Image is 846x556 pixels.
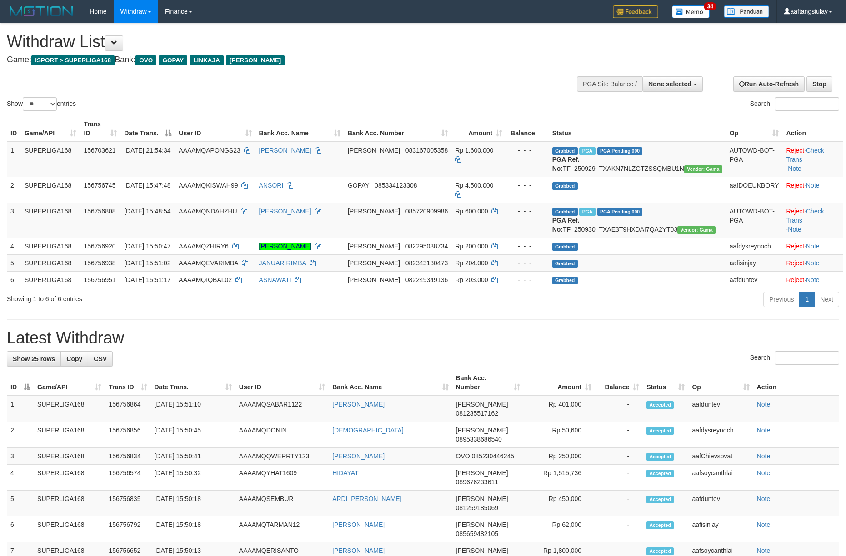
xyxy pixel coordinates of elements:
a: Run Auto-Refresh [733,76,805,92]
a: Show 25 rows [7,351,61,367]
a: Reject [786,147,804,154]
a: Note [806,276,820,283]
b: PGA Ref. No: [552,156,580,172]
span: PGA Pending [597,208,643,216]
td: [DATE] 15:50:45 [151,422,235,448]
span: Accepted [646,521,674,529]
td: aafChievsovat [688,448,753,465]
span: Copy 089676233611 to clipboard [456,478,498,486]
td: 156756792 [105,516,150,542]
td: 5 [7,491,34,516]
th: Status: activate to sort column ascending [643,370,688,396]
td: Rp 450,000 [524,491,595,516]
td: 5 [7,254,21,271]
td: · · [782,203,843,238]
td: 156756574 [105,465,150,491]
span: 156756951 [84,276,115,283]
td: 156756856 [105,422,150,448]
span: [PERSON_NAME] [348,276,400,283]
th: Balance [506,116,549,142]
td: - [595,491,643,516]
td: 156756864 [105,396,150,422]
td: AAAAMQQWERRTY123 [235,448,329,465]
td: Rp 1,515,736 [524,465,595,491]
td: SUPERLIGA168 [34,422,105,448]
span: 34 [704,2,716,10]
a: Note [806,182,820,189]
input: Search: [775,97,839,111]
td: aafdysreynoch [726,238,783,254]
span: [PERSON_NAME] [456,469,508,477]
th: ID [7,116,21,142]
span: Accepted [646,547,674,555]
td: - [595,516,643,542]
td: · [782,254,843,271]
span: 156756745 [84,182,115,189]
span: [PERSON_NAME] [348,243,400,250]
th: Amount: activate to sort column ascending [451,116,506,142]
span: Copy 081235517162 to clipboard [456,410,498,417]
a: JANUAR RIMBA [259,259,306,267]
span: [PERSON_NAME] [226,55,285,65]
span: Accepted [646,496,674,503]
span: Accepted [646,453,674,461]
td: Rp 50,600 [524,422,595,448]
img: Button%20Memo.svg [672,5,710,18]
span: [DATE] 15:50:47 [124,243,170,250]
th: Op: activate to sort column ascending [688,370,753,396]
a: [PERSON_NAME] [259,147,311,154]
h1: Withdraw List [7,33,555,51]
span: 156756920 [84,243,115,250]
th: Trans ID: activate to sort column ascending [105,370,150,396]
span: OVO [135,55,156,65]
span: 156756938 [84,259,115,267]
a: Note [757,495,771,502]
a: Reject [786,276,804,283]
a: Note [757,452,771,460]
span: Rp 4.500.000 [455,182,493,189]
span: Grabbed [552,260,578,268]
div: Showing 1 to 6 of 6 entries [7,291,345,303]
td: SUPERLIGA168 [34,448,105,465]
span: Copy 085659482105 to clipboard [456,530,498,537]
a: [PERSON_NAME] [332,452,385,460]
a: Note [757,521,771,528]
td: aafdysreynoch [688,422,753,448]
a: Reject [786,259,804,267]
a: [DEMOGRAPHIC_DATA] [332,427,404,434]
th: User ID: activate to sort column ascending [175,116,255,142]
span: [PERSON_NAME] [456,521,508,528]
td: aafisinjay [726,254,783,271]
span: Copy 083167005358 to clipboard [405,147,448,154]
div: - - - [510,275,545,284]
td: SUPERLIGA168 [21,142,80,177]
span: [PERSON_NAME] [456,427,508,434]
span: PGA Pending [597,147,643,155]
span: OVO [456,452,470,460]
td: SUPERLIGA168 [34,491,105,516]
td: Rp 62,000 [524,516,595,542]
a: Note [806,243,820,250]
span: Marked by aafchhiseyha [579,147,595,155]
span: [PERSON_NAME] [456,495,508,502]
span: Copy 082249349136 to clipboard [405,276,448,283]
a: Note [757,547,771,554]
span: AAAAMQKISWAH99 [179,182,238,189]
a: Check Trans [786,147,824,163]
a: Check Trans [786,208,824,224]
td: aafsoycanthlai [688,465,753,491]
span: AAAAMQNDAHZHU [179,208,237,215]
a: [PERSON_NAME] [259,243,311,250]
a: Previous [763,292,800,307]
b: PGA Ref. No: [552,217,580,233]
span: 156703621 [84,147,115,154]
div: - - - [510,242,545,251]
th: Action [753,370,839,396]
span: Rp 203.000 [455,276,488,283]
td: 156756834 [105,448,150,465]
th: ID: activate to sort column descending [7,370,34,396]
input: Search: [775,351,839,365]
span: None selected [648,80,691,88]
td: TF_250930_TXAE3T9HXDAI7QA2YT03 [549,203,726,238]
span: Copy 081259185069 to clipboard [456,504,498,511]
